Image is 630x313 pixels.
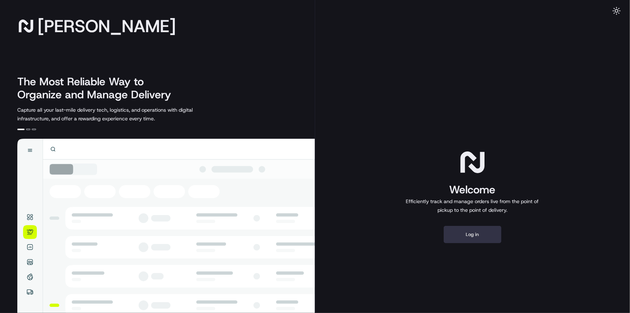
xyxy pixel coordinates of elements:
p: Efficiently track and manage orders live from the point of pickup to the point of delivery. [403,197,542,214]
h2: The Most Reliable Way to Organize and Manage Delivery [17,75,179,101]
span: [PERSON_NAME] [38,19,176,33]
h1: Welcome [403,183,542,197]
p: Capture all your last-mile delivery tech, logistics, and operations with digital infrastructure, ... [17,106,225,123]
button: Log in [444,226,501,243]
